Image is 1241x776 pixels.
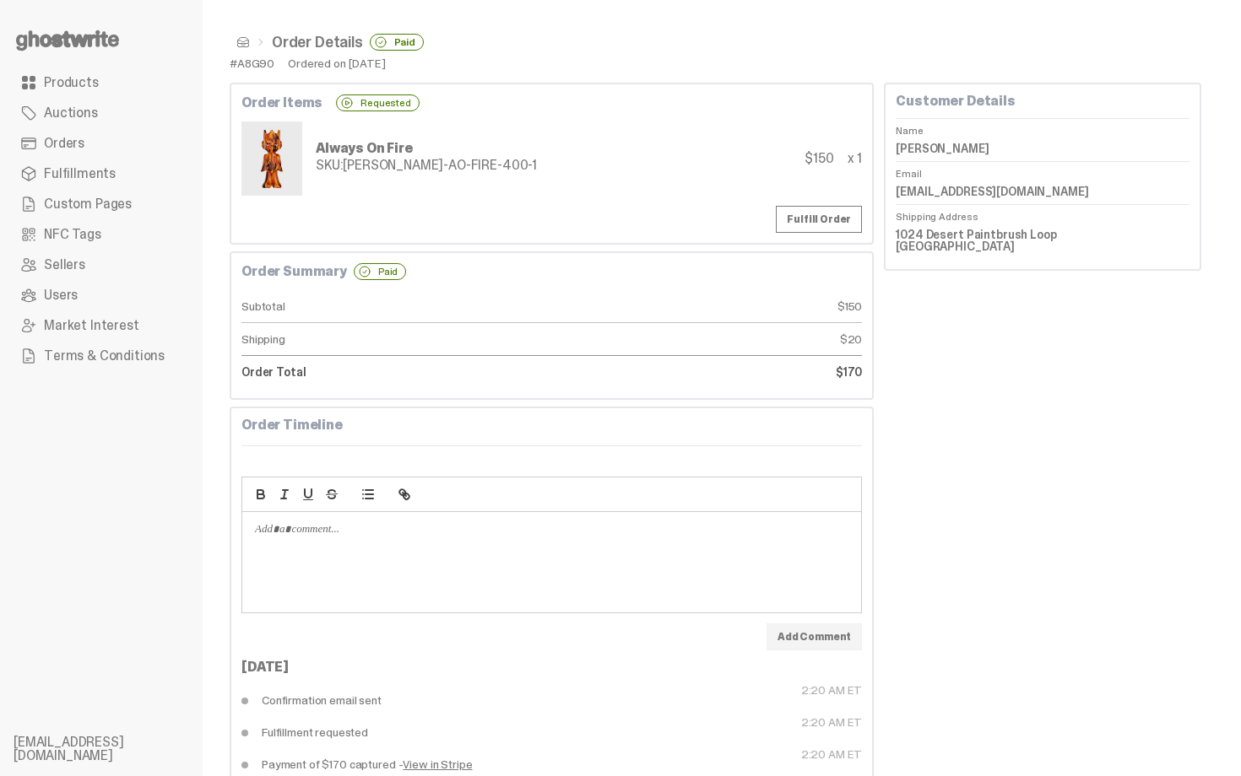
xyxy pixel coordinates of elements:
[552,716,863,748] dt: 2:20 AM ET
[296,484,320,504] button: underline
[393,484,416,504] button: link
[44,349,165,363] span: Terms & Conditions
[245,125,299,192] img: Always-On-Fire---Website-Archive.2484X.png
[250,34,424,51] li: Order Details
[320,484,344,504] button: strike
[896,92,1015,110] b: Customer Details
[552,323,863,356] dd: $20
[241,265,347,278] b: Order Summary
[896,118,1190,136] dt: Name
[44,197,132,211] span: Custom Pages
[14,280,189,310] a: Users
[14,341,189,371] a: Terms & Conditions
[249,484,273,504] button: bold
[316,159,537,172] div: [PERSON_NAME]-AO-FIRE-400-1
[356,484,380,504] button: list: bullet
[14,128,189,159] a: Orders
[241,290,552,323] dt: Subtotal
[241,356,552,388] dt: Order Total
[14,98,189,128] a: Auctions
[896,161,1190,179] dt: Email
[241,716,552,748] dd: Fulfillment requested
[44,137,84,150] span: Orders
[896,222,1190,259] dd: 1024 Desert Paintbrush Loop [GEOGRAPHIC_DATA]
[273,484,296,504] button: italic
[14,67,189,98] a: Products
[230,57,274,69] div: #A8G90
[805,152,833,165] div: $150
[776,206,862,233] a: Fulfill Order
[14,310,189,341] a: Market Interest
[241,96,322,110] b: Order Items
[241,416,343,434] b: Order Timeline
[896,179,1190,204] dd: [EMAIL_ADDRESS][DOMAIN_NAME]
[44,76,99,89] span: Products
[316,156,343,174] span: SKU:
[767,623,862,650] button: Add Comment
[354,263,406,280] div: Paid
[14,219,189,250] a: NFC Tags
[552,684,863,716] dt: 2:20 AM ET
[896,136,1190,161] dd: [PERSON_NAME]
[552,356,863,388] dd: $170
[44,258,85,272] span: Sellers
[44,106,98,120] span: Auctions
[44,228,101,241] span: NFC Tags
[848,152,863,165] div: x 1
[336,94,420,111] div: Requested
[241,660,862,674] div: [DATE]
[14,250,189,280] a: Sellers
[370,34,424,51] div: Paid
[316,142,537,155] div: Always On Fire
[44,167,116,181] span: Fulfillments
[44,319,139,332] span: Market Interest
[896,204,1190,222] dt: Shipping Address
[552,290,863,323] dd: $150
[403,758,472,770] a: View in Stripe
[241,323,552,356] dt: Shipping
[14,189,189,219] a: Custom Pages
[14,159,189,189] a: Fulfillments
[288,57,386,69] div: Ordered on [DATE]
[241,684,552,716] dd: Confirmation email sent
[44,288,78,302] span: Users
[14,736,216,763] li: [EMAIL_ADDRESS][DOMAIN_NAME]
